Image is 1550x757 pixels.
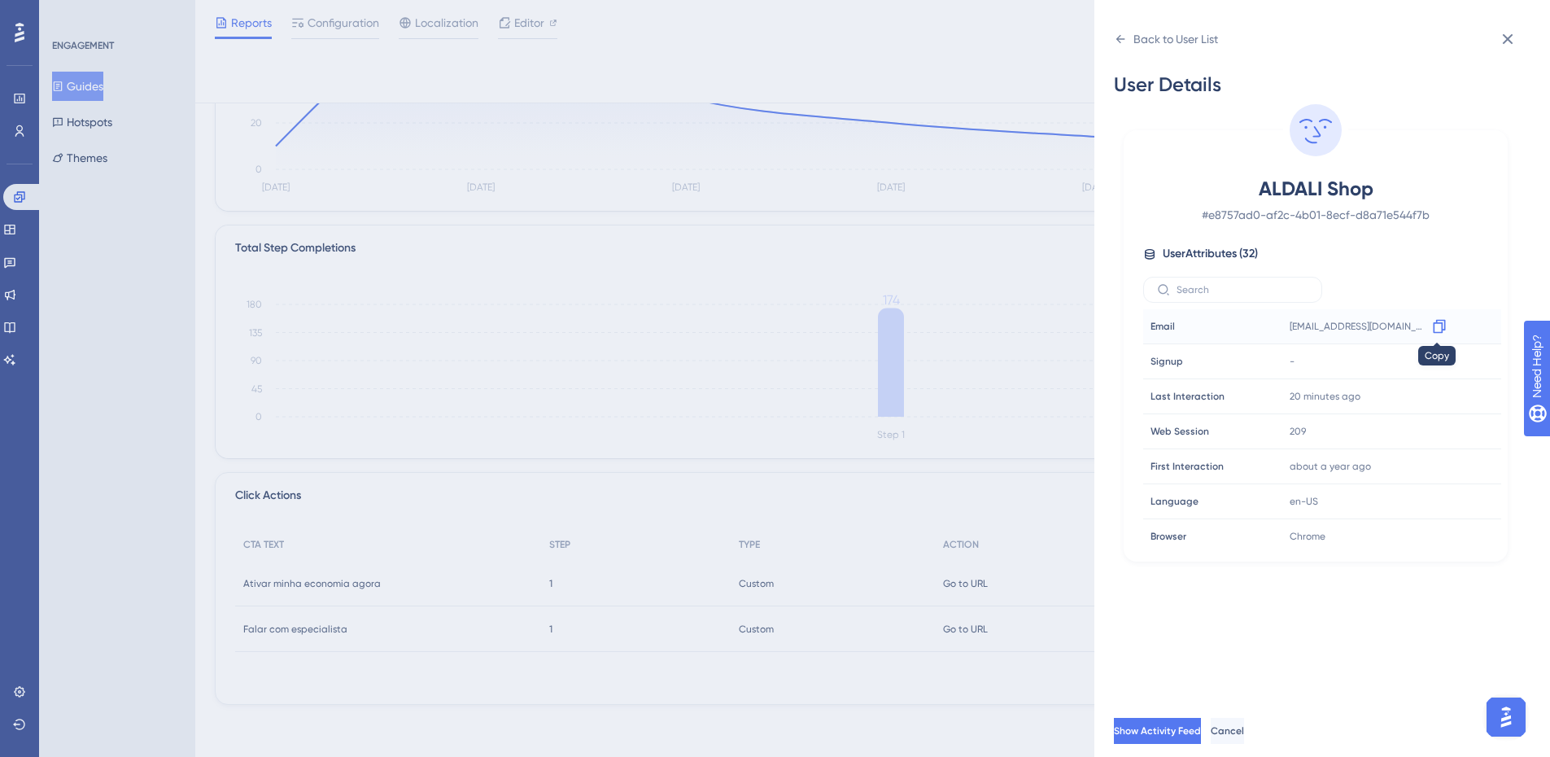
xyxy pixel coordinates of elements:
[1290,425,1306,438] span: 209
[1150,460,1224,473] span: First Interaction
[1172,176,1459,202] span: ALDALI Shop
[1290,355,1295,368] span: -
[1150,355,1183,368] span: Signup
[1150,495,1199,508] span: Language
[1114,72,1517,98] div: User Details
[1150,425,1209,438] span: Web Session
[1150,320,1175,333] span: Email
[1177,284,1308,295] input: Search
[1114,718,1201,744] button: Show Activity Feed
[1211,718,1244,744] button: Cancel
[1290,495,1318,508] span: en-US
[1290,320,1426,333] span: [EMAIL_ADDRESS][DOMAIN_NAME]
[1290,530,1325,543] span: Chrome
[1133,29,1218,49] div: Back to User List
[1172,205,1459,225] span: # e8757ad0-af2c-4b01-8ecf-d8a71e544f7b
[1290,391,1360,402] time: 20 minutes ago
[1163,244,1258,264] span: User Attributes ( 32 )
[1114,724,1201,737] span: Show Activity Feed
[1150,530,1186,543] span: Browser
[1211,724,1244,737] span: Cancel
[1290,461,1371,472] time: about a year ago
[1482,693,1530,742] iframe: UserGuiding AI Assistant Launcher
[1150,390,1225,403] span: Last Interaction
[38,4,102,24] span: Need Help?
